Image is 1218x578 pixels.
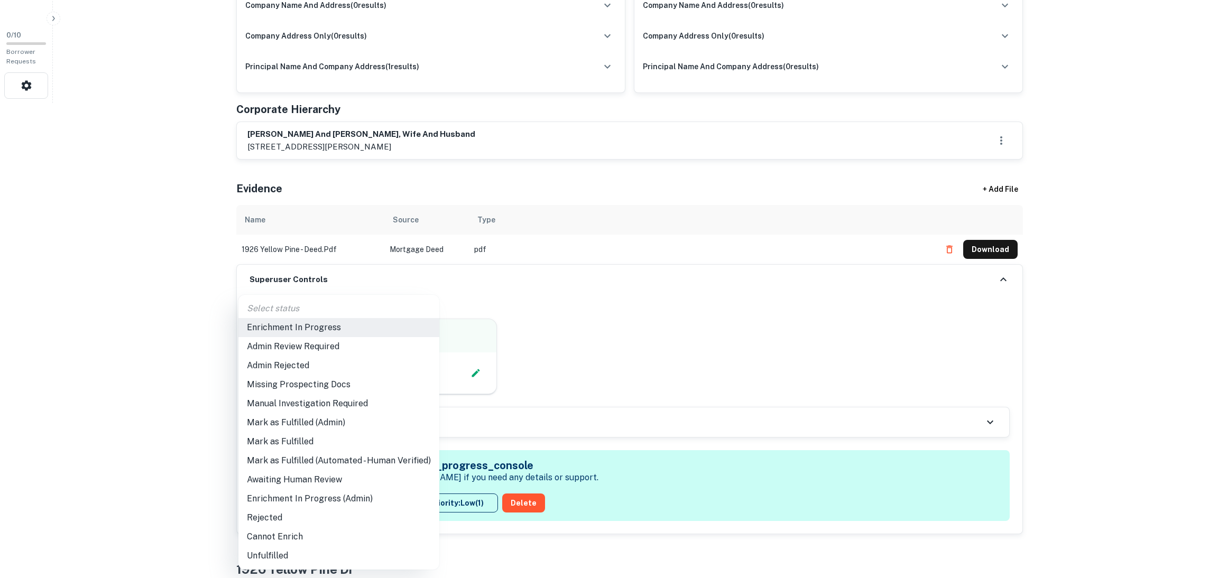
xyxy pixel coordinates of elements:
[238,413,439,432] li: Mark as Fulfilled (Admin)
[238,337,439,356] li: Admin Review Required
[238,470,439,489] li: Awaiting Human Review
[238,527,439,546] li: Cannot Enrich
[238,432,439,451] li: Mark as Fulfilled
[238,489,439,508] li: Enrichment In Progress (Admin)
[238,318,439,337] li: Enrichment In Progress
[238,451,439,470] li: Mark as Fulfilled (Automated - Human Verified)
[238,394,439,413] li: Manual Investigation Required
[238,546,439,565] li: Unfulfilled
[238,375,439,394] li: Missing Prospecting Docs
[1165,493,1218,544] iframe: Chat Widget
[238,508,439,527] li: Rejected
[238,356,439,375] li: Admin Rejected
